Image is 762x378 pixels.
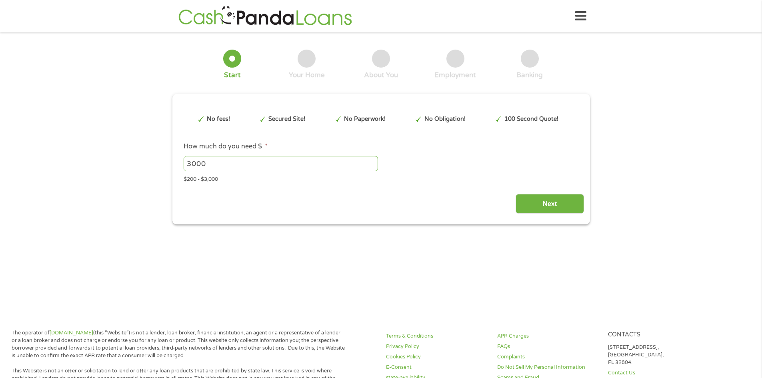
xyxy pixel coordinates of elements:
[386,343,488,350] a: Privacy Policy
[184,173,578,184] div: $200 - $3,000
[516,71,543,80] div: Banking
[504,115,558,124] p: 100 Second Quote!
[386,332,488,340] a: Terms & Conditions
[12,329,345,360] p: The operator of (this “Website”) is not a lender, loan broker, financial institution, an agent or...
[516,194,584,214] input: Next
[268,115,305,124] p: Secured Site!
[207,115,230,124] p: No fees!
[289,71,325,80] div: Your Home
[424,115,466,124] p: No Obligation!
[608,344,710,366] p: [STREET_ADDRESS], [GEOGRAPHIC_DATA], FL 32804.
[497,364,599,371] a: Do Not Sell My Personal Information
[386,364,488,371] a: E-Consent
[497,332,599,340] a: APR Charges
[386,353,488,361] a: Cookies Policy
[176,5,354,28] img: GetLoanNow Logo
[224,71,241,80] div: Start
[364,71,398,80] div: About You
[608,331,710,339] h4: Contacts
[497,343,599,350] a: FAQs
[184,142,268,151] label: How much do you need $
[344,115,386,124] p: No Paperwork!
[50,330,93,336] a: [DOMAIN_NAME]
[497,353,599,361] a: Complaints
[434,71,476,80] div: Employment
